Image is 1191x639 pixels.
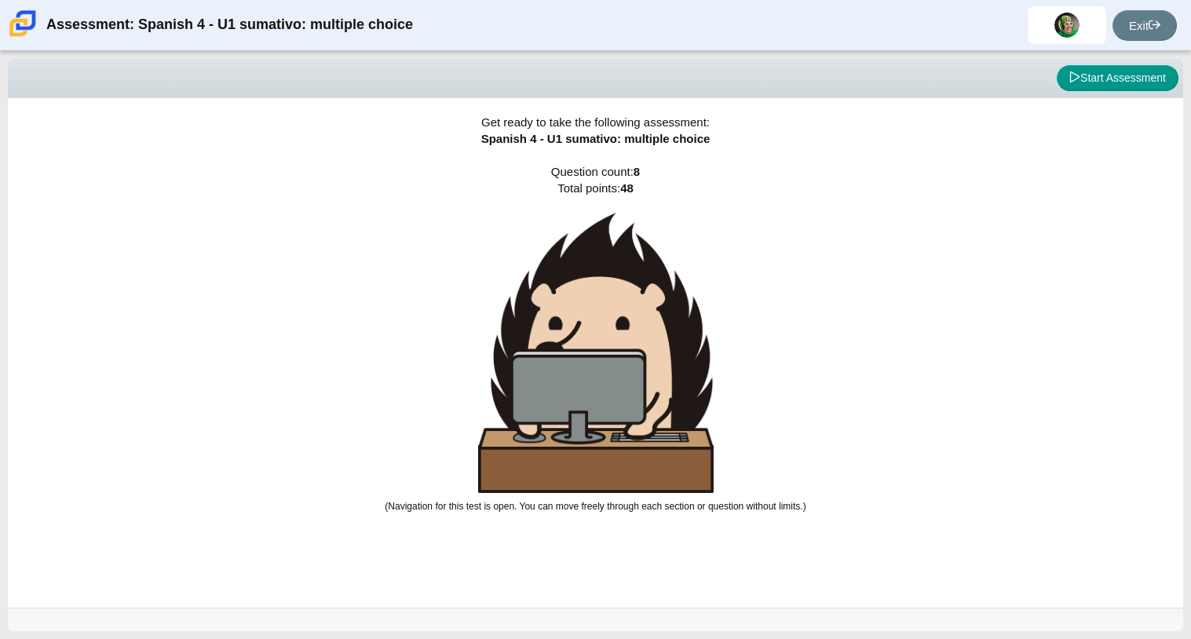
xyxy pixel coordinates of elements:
[1054,13,1080,38] img: jadrian.cardonadur.5P1d0v
[481,132,711,145] span: Spanish 4 - U1 sumativo: multiple choice
[385,501,806,512] small: (Navigation for this test is open. You can move freely through each section or question without l...
[620,181,634,195] b: 48
[481,115,710,129] span: Get ready to take the following assessment:
[1112,10,1177,41] a: Exit
[385,165,806,512] span: Question count: Total points:
[478,213,714,493] img: hedgehog-behind-computer-large.png
[46,6,413,44] div: Assessment: Spanish 4 - U1 sumativo: multiple choice
[634,165,640,178] b: 8
[6,29,39,42] a: Carmen School of Science & Technology
[1057,65,1178,92] button: Start Assessment
[6,7,39,40] img: Carmen School of Science & Technology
